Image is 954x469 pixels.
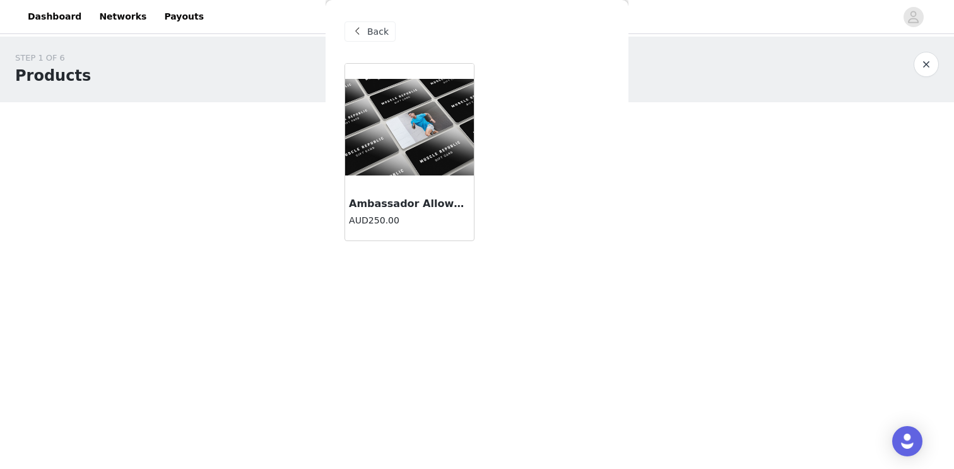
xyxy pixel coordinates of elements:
[156,3,211,31] a: Payouts
[907,7,919,27] div: avatar
[349,196,470,211] h3: Ambassador Allowance
[91,3,154,31] a: Networks
[345,79,474,175] img: Ambassador Allowance
[15,52,91,64] div: STEP 1 OF 6
[367,25,389,39] span: Back
[20,3,89,31] a: Dashboard
[15,64,91,87] h1: Products
[349,214,470,227] h4: AUD250.00
[892,426,922,456] div: Open Intercom Messenger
